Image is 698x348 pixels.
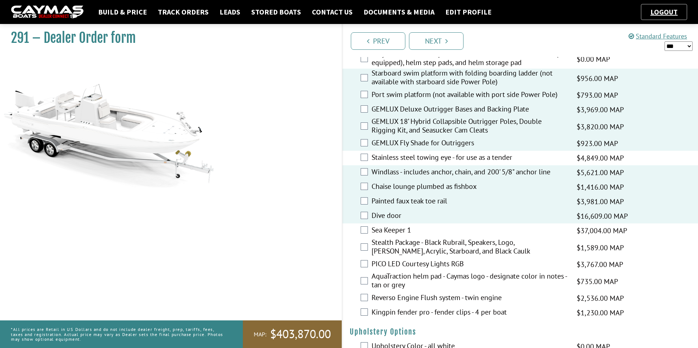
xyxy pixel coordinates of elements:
span: $37,004.00 MAP [577,225,627,236]
a: Contact Us [308,7,356,17]
label: PICO LED Courtesy Lights RGB [372,259,567,270]
a: Standard Features [629,32,687,40]
label: Stealth Package - Black Rubrail, Speakers, Logo, [PERSON_NAME], Acrylic, Starboard, and Black Caulk [372,238,567,257]
span: $403,870.00 [270,327,331,342]
span: $956.00 MAP [577,73,618,84]
label: Reverso Engine Flush system - twin engine [372,293,567,304]
span: $5,621.00 MAP [577,167,624,178]
label: Sea Keeper 1 [372,226,567,236]
label: Windlass - includes anchor, chain, and 200' 5/8" anchor line [372,167,567,178]
label: Stainless steel towing eye - for use as a tender [372,153,567,163]
label: Port swim platform (not available with port side Power Pole) [372,90,567,101]
label: GEMLUX 18’ Hybrid Collapsible Outrigger Poles, Double Rigging Kit, and Seasucker Cam Cleats [372,117,567,136]
label: Gray Surf Turf mats in place of standard teak color on cooler (if equipped), helm step pads, and ... [372,49,567,69]
label: Dive door [372,211,567,222]
span: $735.00 MAP [577,276,618,287]
label: Painted faux teak toe rail [372,197,567,207]
label: Kingpin fender pro - fender clips - 4 per boat [372,308,567,318]
a: Logout [647,7,681,16]
label: Chaise lounge plumbed as fishbox [372,182,567,193]
label: Starboard swim platform with folding boarding ladder (not available with starboard side Power Pole) [372,69,567,88]
p: *All prices are Retail in US Dollars and do not include dealer freight, prep, tariffs, fees, taxe... [11,323,226,345]
a: Next [409,32,464,50]
span: $3,820.00 MAP [577,121,624,132]
span: $923.00 MAP [577,138,618,149]
span: $3,767.00 MAP [577,259,623,270]
label: GEMLUX Fly Shade for Outriggers [372,138,567,149]
span: $1,230.00 MAP [577,307,624,318]
a: Track Orders [154,7,212,17]
span: $0.00 MAP [577,54,610,65]
h4: Upholstery Options [350,327,691,336]
span: $793.00 MAP [577,90,618,101]
ul: Pagination [349,31,698,50]
img: caymas-dealer-connect-2ed40d3bc7270c1d8d7ffb4b79bf05adc795679939227970def78ec6f6c03838.gif [11,5,84,19]
span: $16,609.00 MAP [577,211,628,222]
h1: 291 – Dealer Order form [11,30,324,46]
a: Edit Profile [442,7,495,17]
label: GEMLUX Deluxe Outrigger Bases and Backing Plate [372,105,567,115]
span: $2,536.00 MAP [577,293,624,304]
span: MAP: [254,331,266,338]
span: $4,849.00 MAP [577,153,624,163]
span: $1,589.00 MAP [577,242,624,253]
span: $3,969.00 MAP [577,104,624,115]
a: Stored Boats [248,7,305,17]
a: Documents & Media [360,7,438,17]
span: $1,416.00 MAP [577,182,624,193]
span: $3,981.00 MAP [577,196,624,207]
a: MAP:$403,870.00 [243,320,342,348]
a: Prev [351,32,405,50]
a: Build & Price [95,7,151,17]
label: AquaTraction helm pad - Caymas logo - designate color in notes - tan or grey [372,272,567,291]
a: Leads [216,7,244,17]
